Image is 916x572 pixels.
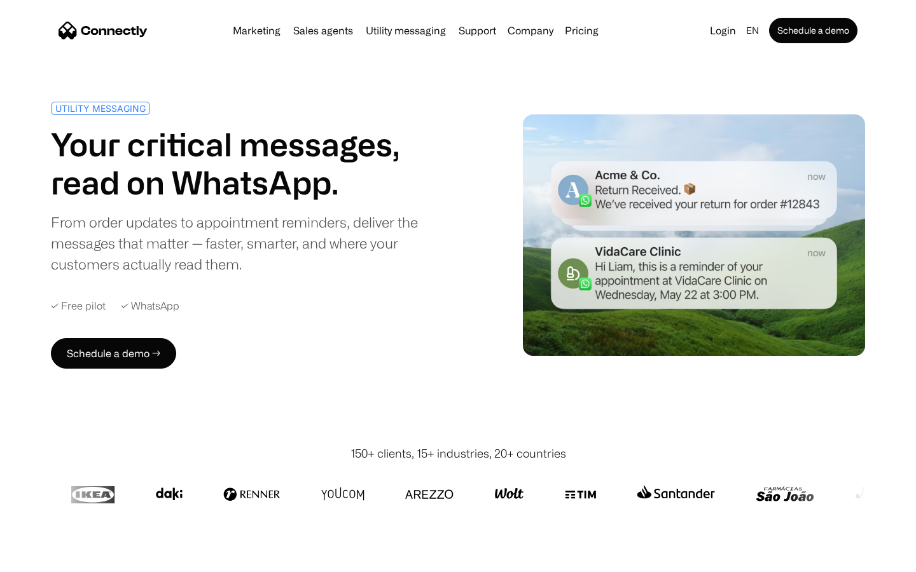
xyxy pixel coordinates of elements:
a: Support [454,25,501,36]
aside: Language selected: English [13,548,76,568]
a: Sales agents [288,25,358,36]
div: 150+ clients, 15+ industries, 20+ countries [350,445,566,462]
div: From order updates to appointment reminders, deliver the messages that matter — faster, smarter, ... [51,212,453,275]
h1: Your critical messages, read on WhatsApp. [51,125,453,201]
div: en [746,22,759,39]
a: Pricing [560,25,604,36]
a: Schedule a demo [769,18,857,43]
ul: Language list [25,550,76,568]
div: ✓ WhatsApp [121,300,179,312]
a: Utility messaging [361,25,451,36]
a: Schedule a demo → [51,338,176,369]
div: ✓ Free pilot [51,300,106,312]
a: Login [705,22,741,39]
a: Marketing [228,25,286,36]
div: Company [508,22,553,39]
div: UTILITY MESSAGING [55,104,146,113]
